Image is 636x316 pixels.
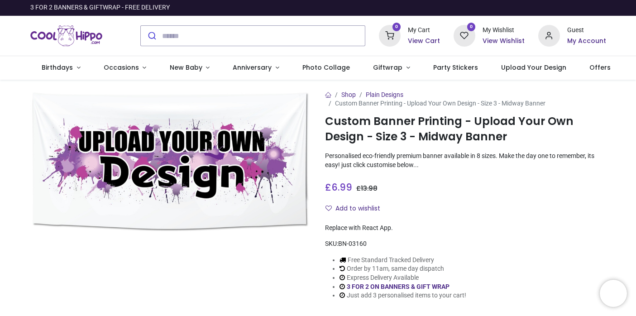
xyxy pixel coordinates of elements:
sup: 0 [392,23,401,31]
div: Guest [567,26,606,35]
iframe: Brevo live chat [600,280,627,307]
a: 3 FOR 2 ON BANNERS & GIFT WRAP [347,283,450,290]
span: Anniversary [233,63,272,72]
a: 0 [379,32,401,39]
span: £ [356,184,378,193]
a: View Wishlist [483,37,525,46]
span: Photo Collage [302,63,350,72]
span: £ [325,181,352,194]
div: Replace with React App. [325,224,606,233]
a: Plain Designs [366,91,403,98]
span: Giftwrap [373,63,402,72]
span: Birthdays [42,63,73,72]
p: Personalised eco-friendly premium banner available in 8 sizes. Make the day one to remember, its ... [325,152,606,169]
span: 6.99 [331,181,352,194]
div: My Wishlist [483,26,525,35]
h1: Custom Banner Printing - Upload Your Own Design - Size 3 - Midway Banner [325,114,606,145]
li: Just add 3 personalised items to your cart! [340,291,466,300]
a: New Baby [158,56,221,80]
button: Submit [141,26,162,46]
a: Occasions [92,56,158,80]
a: My Account [567,37,606,46]
button: Add to wishlistAdd to wishlist [325,201,388,216]
a: 0 [454,32,475,39]
a: Logo of Cool Hippo [30,23,103,48]
span: 13.98 [361,184,378,193]
img: Custom Banner Printing - Upload Your Own Design - Size 3 - Midway Banner [30,91,311,231]
img: Cool Hippo [30,23,103,48]
a: Birthdays [30,56,92,80]
li: Express Delivery Available [340,273,466,282]
span: New Baby [170,63,202,72]
a: Shop [341,91,356,98]
div: My Cart [408,26,440,35]
span: Custom Banner Printing - Upload Your Own Design - Size 3 - Midway Banner [335,100,545,107]
div: 3 FOR 2 BANNERS & GIFTWRAP - FREE DELIVERY [30,3,170,12]
span: Offers [589,63,611,72]
a: Anniversary [221,56,291,80]
i: Add to wishlist [325,205,332,211]
div: SKU: [325,239,606,249]
li: Free Standard Tracked Delivery [340,256,466,265]
iframe: Customer reviews powered by Trustpilot [416,3,606,12]
span: Upload Your Design [501,63,566,72]
span: Party Stickers [433,63,478,72]
span: BN-03160 [338,240,367,247]
span: Occasions [104,63,139,72]
li: Order by 11am, same day dispatch [340,264,466,273]
a: View Cart [408,37,440,46]
sup: 0 [467,23,476,31]
a: Giftwrap [362,56,422,80]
